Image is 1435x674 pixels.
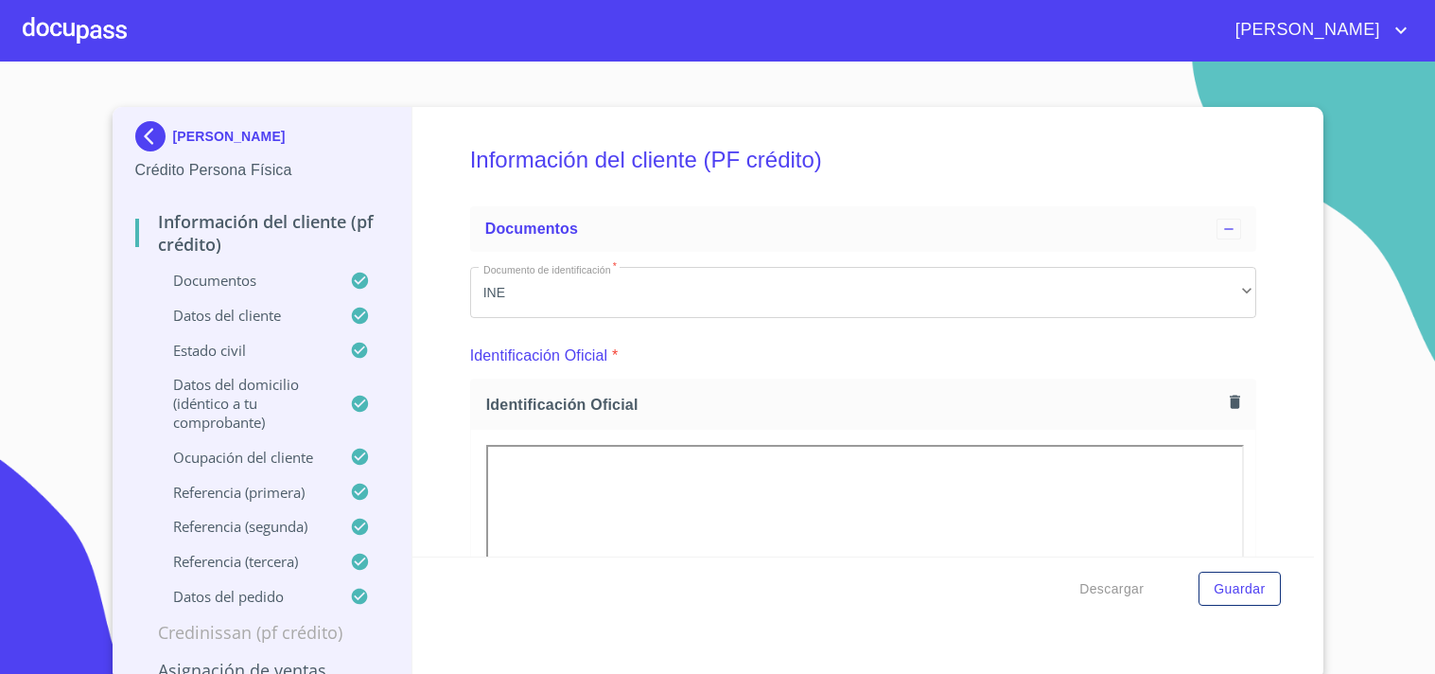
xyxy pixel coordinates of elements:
[135,483,351,502] p: Referencia (primera)
[135,271,351,290] p: Documentos
[135,306,351,325] p: Datos del cliente
[1221,15,1412,45] button: account of current user
[135,552,351,571] p: Referencia (tercera)
[135,121,173,151] img: Docupass spot blue
[135,621,390,644] p: Credinissan (PF crédito)
[135,159,390,182] p: Crédito Persona Física
[135,210,390,256] p: Información del cliente (PF crédito)
[486,395,1222,415] span: Identificación Oficial
[1072,572,1151,607] button: Descargar
[470,121,1256,199] h5: Información del cliente (PF crédito)
[135,341,351,360] p: Estado Civil
[470,345,608,367] p: Identificación Oficial
[1221,15,1390,45] span: [PERSON_NAME]
[470,206,1256,252] div: Documentos
[173,129,286,144] p: [PERSON_NAME]
[135,587,351,606] p: Datos del pedido
[135,448,351,467] p: Ocupación del Cliente
[135,375,351,432] p: Datos del domicilio (idéntico a tu comprobante)
[470,267,1256,318] div: INE
[1214,577,1265,601] span: Guardar
[1199,572,1280,607] button: Guardar
[485,221,578,237] span: Documentos
[135,121,390,159] div: [PERSON_NAME]
[135,517,351,536] p: Referencia (segunda)
[1079,577,1144,601] span: Descargar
